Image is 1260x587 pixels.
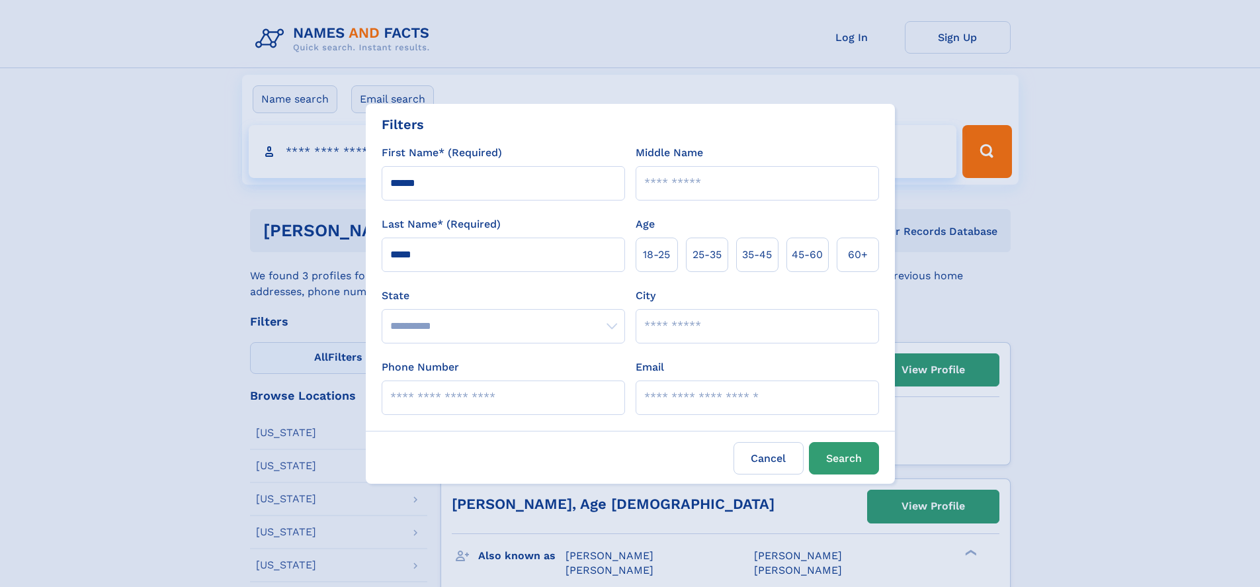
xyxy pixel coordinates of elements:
[848,247,868,263] span: 60+
[734,442,804,474] label: Cancel
[643,247,670,263] span: 18‑25
[382,359,459,375] label: Phone Number
[809,442,879,474] button: Search
[382,288,625,304] label: State
[636,216,655,232] label: Age
[693,247,722,263] span: 25‑35
[792,247,823,263] span: 45‑60
[636,288,655,304] label: City
[382,145,502,161] label: First Name* (Required)
[636,359,664,375] label: Email
[742,247,772,263] span: 35‑45
[382,216,501,232] label: Last Name* (Required)
[636,145,703,161] label: Middle Name
[382,114,424,134] div: Filters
